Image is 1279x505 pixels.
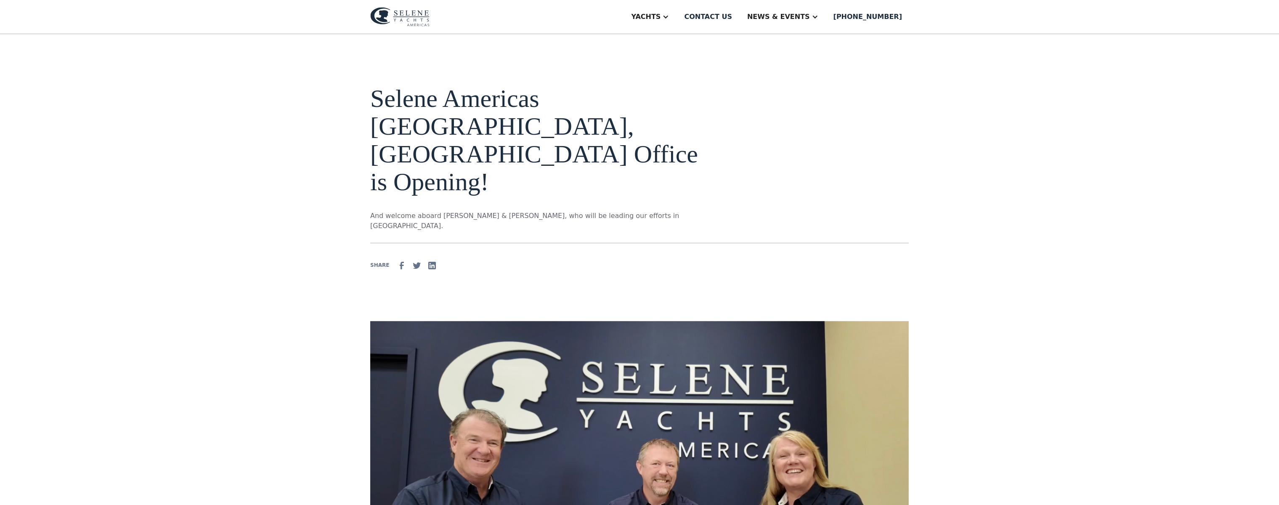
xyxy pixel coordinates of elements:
[370,261,389,269] div: SHARE
[370,211,720,231] p: And welcome aboard [PERSON_NAME] & [PERSON_NAME], who will be leading our efforts in [GEOGRAPHIC_...
[747,12,810,22] div: News & EVENTS
[370,85,720,196] h1: Selene Americas [GEOGRAPHIC_DATA], [GEOGRAPHIC_DATA] Office is Opening!
[412,260,422,271] img: Twitter
[684,12,732,22] div: Contact us
[427,260,437,271] img: Linkedin
[631,12,661,22] div: Yachts
[370,7,430,27] img: logo
[397,260,407,271] img: facebook
[833,12,902,22] div: [PHONE_NUMBER]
